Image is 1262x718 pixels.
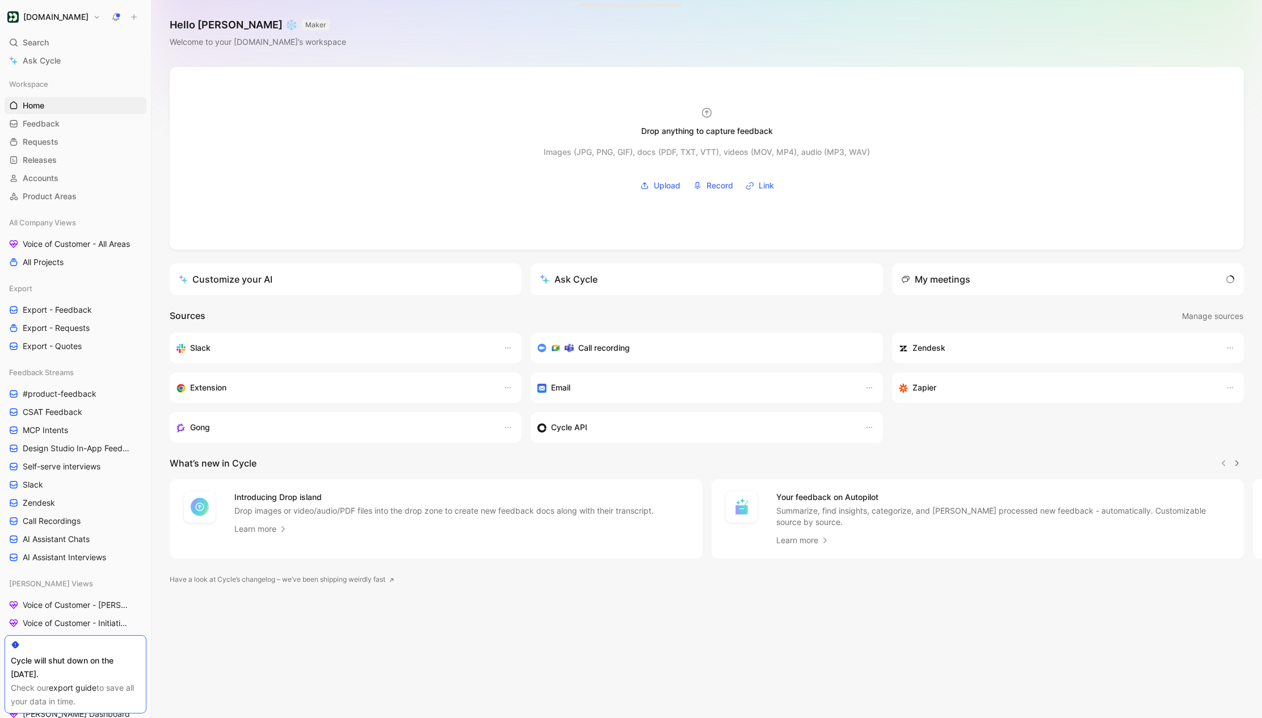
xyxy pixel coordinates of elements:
[742,177,778,194] button: Link
[23,118,60,129] span: Feedback
[5,633,146,650] a: Feedback to process - [PERSON_NAME]
[49,683,96,692] a: export guide
[23,599,133,611] span: Voice of Customer - [PERSON_NAME]
[5,301,146,318] a: Export - Feedback
[5,214,146,271] div: All Company ViewsVoice of Customer - All AreasAll Projects
[5,152,146,169] a: Releases
[170,263,521,295] a: Customize your AI
[23,534,90,545] span: AI Assistant Chats
[179,272,272,286] div: Customize your AI
[537,341,866,355] div: Record & transcribe meetings from Zoom, Meet & Teams.
[5,422,146,439] a: MCP Intents
[5,458,146,475] a: Self-serve interviews
[170,18,346,32] h1: Hello [PERSON_NAME] ❄️
[5,75,146,93] div: Workspace
[23,36,49,49] span: Search
[578,341,630,355] h3: Call recording
[176,421,492,434] div: Capture feedback from your incoming calls
[1181,309,1244,324] button: Manage sources
[5,531,146,548] a: AI Assistant Chats
[23,425,68,436] span: MCP Intents
[899,381,1214,394] div: Capture feedback from thousands of sources with Zapier (survey results, recordings, sheets, etc).
[190,421,210,434] h3: Gong
[5,236,146,253] a: Voice of Customer - All Areas
[901,272,970,286] div: My meetings
[5,476,146,493] a: Slack
[23,388,96,400] span: #product-feedback
[170,35,346,49] div: Welcome to your [DOMAIN_NAME]’s workspace
[5,364,146,566] div: Feedback Streams#product-feedbackCSAT FeedbackMCP IntentsDesign Studio In-App FeedbackSelf-serve ...
[5,280,146,297] div: Export
[5,280,146,355] div: ExportExport - FeedbackExport - RequestsExport - Quotes
[899,341,1214,355] div: Sync accounts and create docs
[5,97,146,114] a: Home
[170,309,205,324] h2: Sources
[170,574,394,585] a: Have a look at Cycle’s changelog – we’ve been shipping weirdly fast
[9,78,48,90] span: Workspace
[5,513,146,530] a: Call Recordings
[5,115,146,132] a: Feedback
[5,9,103,25] button: Customer.io[DOMAIN_NAME]
[5,385,146,402] a: #product-feedback
[23,238,130,250] span: Voice of Customer - All Areas
[170,456,256,470] h2: What’s new in Cycle
[5,133,146,150] a: Requests
[689,177,737,194] button: Record
[23,304,92,316] span: Export - Feedback
[5,254,146,271] a: All Projects
[776,490,1231,504] h4: Your feedback on Autopilot
[9,283,32,294] span: Export
[190,341,211,355] h3: Slack
[23,406,82,418] span: CSAT Feedback
[11,654,140,681] div: Cycle will shut down on the [DATE].
[641,124,773,138] div: Drop anything to capture feedback
[5,494,146,511] a: Zendesk
[302,19,330,31] button: MAKER
[23,479,43,490] span: Slack
[5,52,146,69] a: Ask Cycle
[540,272,598,286] div: Ask Cycle
[234,505,654,517] p: Drop images or video/audio/PDF files into the drop zone to create new feedback docs along with th...
[5,597,146,614] a: Voice of Customer - [PERSON_NAME]
[537,381,853,394] div: Forward emails to your feedback inbox
[23,322,90,334] span: Export - Requests
[23,154,57,166] span: Releases
[5,320,146,337] a: Export - Requests
[23,173,58,184] span: Accounts
[23,515,81,527] span: Call Recordings
[23,12,89,22] h1: [DOMAIN_NAME]
[5,34,146,51] div: Search
[537,421,853,434] div: Sync accounts & send feedback from custom sources. Get inspired by our favorite use case
[759,179,774,192] span: Link
[5,549,146,566] a: AI Assistant Interviews
[544,145,870,159] div: Images (JPG, PNG, GIF), docs (PDF, TXT, VTT), videos (MOV, MP4), audio (MP3, WAV)
[5,615,146,632] a: Voice of Customer - Initiatives
[23,54,61,68] span: Ask Cycle
[176,381,492,394] div: Capture feedback from anywhere on the web
[5,575,146,592] div: [PERSON_NAME] Views
[23,136,58,148] span: Requests
[5,170,146,187] a: Accounts
[776,505,1231,528] p: Summarize, find insights, categorize, and [PERSON_NAME] processed new feedback - automatically. C...
[912,381,936,394] h3: Zapier
[531,263,882,295] button: Ask Cycle
[23,341,82,352] span: Export - Quotes
[5,188,146,205] a: Product Areas
[23,552,106,563] span: AI Assistant Interviews
[9,217,76,228] span: All Company Views
[654,179,680,192] span: Upload
[9,367,74,378] span: Feedback Streams
[176,341,492,355] div: Sync your accounts, send feedback and get updates in Slack
[776,534,830,547] a: Learn more
[5,440,146,457] a: Design Studio In-App Feedback
[23,618,131,629] span: Voice of Customer - Initiatives
[636,177,684,194] button: Upload
[234,522,288,536] a: Learn more
[1182,309,1243,323] span: Manage sources
[23,257,64,268] span: All Projects
[7,11,19,23] img: Customer.io
[5,404,146,421] a: CSAT Feedback
[9,578,93,589] span: [PERSON_NAME] Views
[23,100,44,111] span: Home
[5,364,146,381] div: Feedback Streams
